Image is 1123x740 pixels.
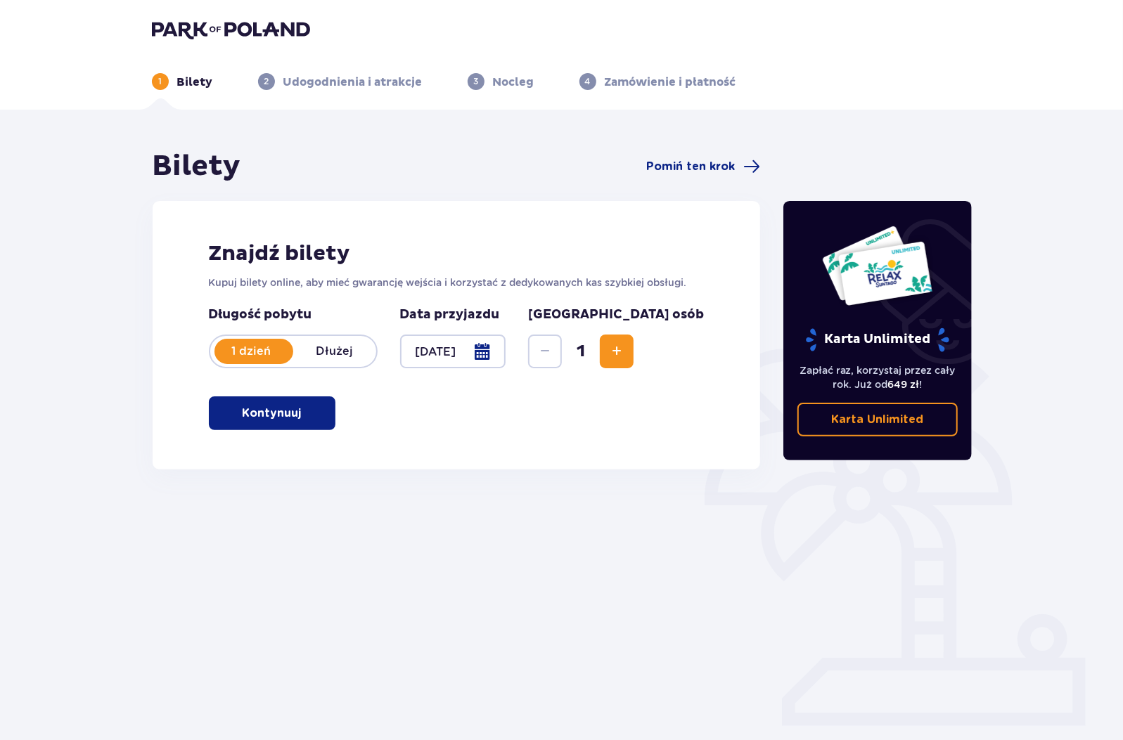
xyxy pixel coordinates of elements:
[797,403,958,436] a: Karta Unlimited
[528,335,562,368] button: Zmniejsz
[209,396,335,430] button: Kontynuuj
[831,412,923,427] p: Karta Unlimited
[565,341,597,362] span: 1
[600,335,634,368] button: Zwiększ
[821,225,933,306] img: Dwie karty całoroczne do Suntago z napisem 'UNLIMITED RELAX', na białym tle z tropikalnymi liśćmi...
[210,344,293,359] p: 1 dzień
[177,74,213,90] p: Bilety
[293,344,376,359] p: Dłużej
[493,74,534,90] p: Nocleg
[797,363,958,391] p: Zapłać raz, korzystaj przez cały rok. Już od !
[468,73,534,90] div: 3Nocleg
[400,306,500,323] p: Data przyjazdu
[152,73,213,90] div: 1Bilety
[473,75,478,88] p: 3
[243,405,302,421] p: Kontynuuj
[153,149,241,184] h1: Bilety
[209,275,705,290] p: Kupuj bilety online, aby mieć gwarancję wejścia i korzystać z dedykowanych kas szybkiej obsługi.
[579,73,736,90] div: 4Zamówienie i płatność
[585,75,591,88] p: 4
[283,74,423,90] p: Udogodnienia i atrakcje
[646,159,735,174] span: Pomiń ten krok
[646,158,760,175] a: Pomiń ten krok
[528,306,704,323] p: [GEOGRAPHIC_DATA] osób
[258,73,423,90] div: 2Udogodnienia i atrakcje
[264,75,269,88] p: 2
[209,306,378,323] p: Długość pobytu
[158,75,162,88] p: 1
[152,20,310,39] img: Park of Poland logo
[804,327,951,352] p: Karta Unlimited
[887,379,919,390] span: 649 zł
[605,74,736,90] p: Zamówienie i płatność
[209,240,705,267] h2: Znajdź bilety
